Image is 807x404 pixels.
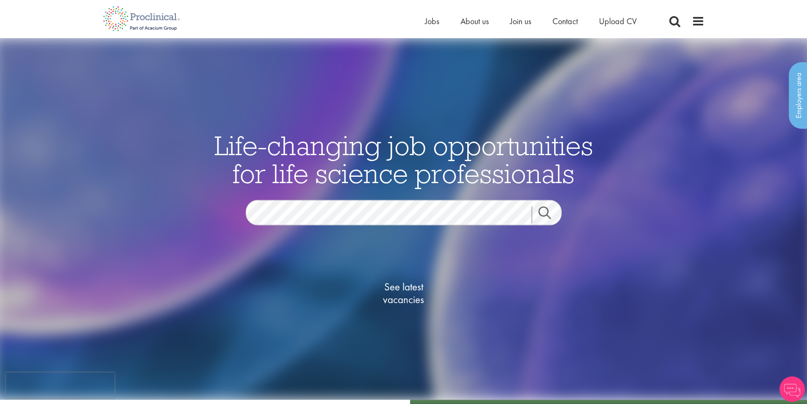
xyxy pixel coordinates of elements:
[460,16,489,27] a: About us
[532,206,568,223] a: Job search submit button
[214,128,593,190] span: Life-changing job opportunities for life science professionals
[552,16,578,27] a: Contact
[6,373,114,398] iframe: reCAPTCHA
[599,16,637,27] a: Upload CV
[361,247,446,340] a: See latestvacancies
[510,16,531,27] a: Join us
[361,281,446,306] span: See latest vacancies
[425,16,439,27] a: Jobs
[779,376,805,402] img: Chatbot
